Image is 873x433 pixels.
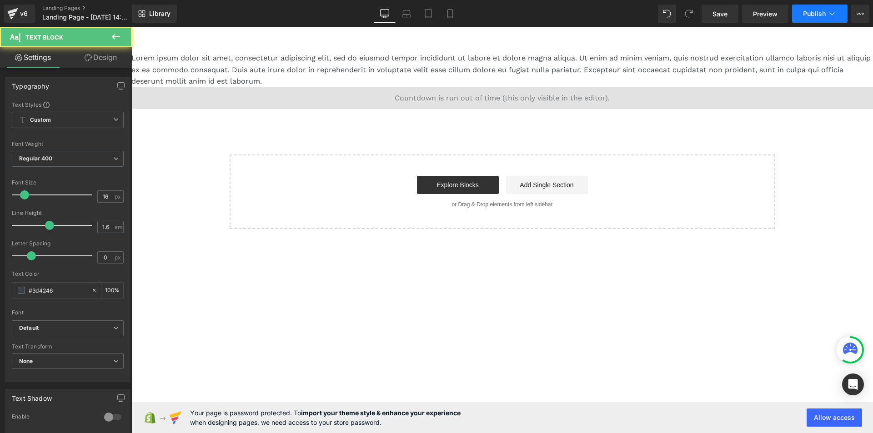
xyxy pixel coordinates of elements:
a: Explore Blocks [286,149,367,167]
span: Library [149,10,171,18]
p: or Drag & Drop elements from left sidebar [113,174,629,180]
a: Desktop [374,5,396,23]
div: Enable [12,413,95,423]
span: Landing Page - [DATE] 14:09:02 [42,14,130,21]
div: Font [12,309,124,316]
span: px [115,194,122,199]
div: v6 [18,8,30,20]
a: Landing Pages [42,5,147,12]
button: Undo [658,5,676,23]
span: px [115,254,122,260]
div: Font Size [12,179,124,186]
b: None [19,358,33,364]
span: em [115,224,122,230]
div: Text Color [12,271,124,277]
a: Design [68,47,134,68]
div: Open Intercom Messenger [842,373,864,395]
span: Save [712,9,727,19]
a: Laptop [396,5,417,23]
button: Publish [792,5,848,23]
a: Tablet [417,5,439,23]
span: Preview [753,9,778,19]
a: Add Single Section [375,149,457,167]
button: Allow access [807,408,862,427]
button: More [851,5,869,23]
div: Typography [12,77,49,90]
strong: import your theme style & enhance your experience [301,409,461,417]
a: Mobile [439,5,461,23]
span: Your page is password protected. To when designing pages, we need access to your store password. [190,408,461,427]
b: Regular 400 [19,155,53,162]
div: Text Shadow [12,389,52,402]
div: Text Transform [12,343,124,350]
a: New Library [132,5,177,23]
div: Line Height [12,210,124,216]
b: Custom [30,116,51,124]
div: Font Weight [12,141,124,147]
i: Default [19,324,39,332]
a: v6 [4,5,35,23]
span: Publish [803,10,826,17]
div: Letter Spacing [12,240,124,247]
a: Preview [742,5,788,23]
input: Color [29,285,87,295]
span: Text Block [25,34,63,41]
button: Redo [680,5,698,23]
div: Text Styles [12,101,124,108]
div: % [101,283,123,299]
